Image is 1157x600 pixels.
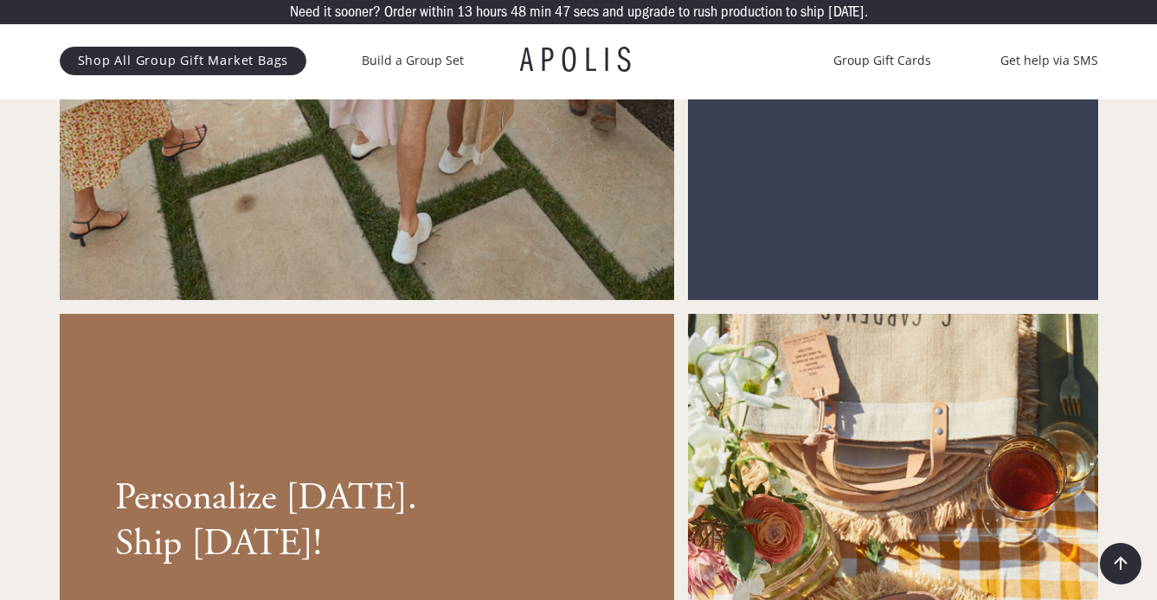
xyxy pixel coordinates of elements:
[476,4,507,20] p: hours
[457,4,472,20] p: 13
[115,476,447,567] h3: Personalize [DATE]. Ship [DATE]!
[574,4,599,20] p: secs
[362,50,464,71] a: Build a Group Set
[60,47,307,74] a: Shop All Group Gift Market Bags
[555,4,570,20] p: 47
[520,43,638,78] a: APOLIS
[511,4,526,20] p: 48
[833,50,931,71] a: Group Gift Cards
[530,4,551,20] p: min
[602,4,868,20] p: and upgrade to rush production to ship [DATE].
[290,4,453,20] p: Need it sooner? Order within
[1000,50,1098,71] a: Get help via SMS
